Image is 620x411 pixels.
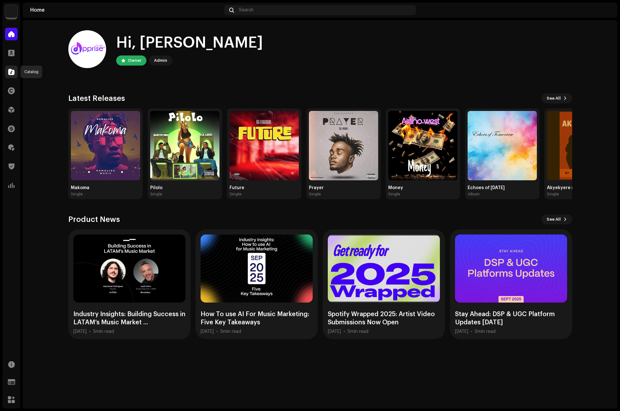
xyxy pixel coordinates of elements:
span: min read [350,329,368,334]
div: Single [309,192,321,197]
div: Makoma [71,185,140,190]
span: See All [547,92,561,105]
img: 58987c33-8994-41b4-b9e5-e4e5fa9e51b7 [309,111,378,180]
span: min read [223,329,241,334]
div: 5 [348,329,368,334]
div: • [89,329,91,334]
div: • [471,329,472,334]
div: Admin [154,57,167,64]
div: Single [230,192,242,197]
img: b3ce2173-c2df-4d77-9bc8-bf0399a54e2f [468,111,537,180]
div: [DATE] [455,329,468,334]
div: Single [388,192,400,197]
h3: Latest Releases [68,93,125,103]
div: Prayer [309,185,378,190]
div: Spotify Wrapped 2025: Artist Video Submissions Now Open [328,310,440,327]
div: 5 [220,329,241,334]
div: • [216,329,218,334]
div: Money [388,185,458,190]
img: d0fb4c4f-9944-4f4a-970a-cef37c43888e [150,111,219,180]
div: [DATE] [73,329,87,334]
button: See All [542,214,572,224]
h3: Product News [68,214,120,224]
span: min read [477,329,496,334]
span: min read [96,329,114,334]
div: Future [230,185,299,190]
div: Echoes of [DATE] [468,185,537,190]
div: Hi, [PERSON_NAME] [116,33,263,53]
div: • [344,329,345,334]
img: ee2d97a2-d080-4c53-b75e-002819669e25 [388,111,458,180]
div: Single [547,192,559,197]
span: See All [547,213,561,226]
div: Industry Insights: Building Success in LATAM’s Music Market ... [73,310,185,327]
img: ab49f2c6-4a41-4432-ad08-73208f3773a2 [547,111,616,180]
div: 5 [93,329,114,334]
img: 1c16f3de-5afb-4452-805d-3f3454e20b1b [5,5,18,18]
div: How To use AI For Music Marketing: Five Key Takeaways [201,310,313,327]
button: See All [542,93,572,103]
div: Album [468,192,480,197]
span: Search [239,8,253,13]
div: Pilolo [150,185,219,190]
img: 83e65935-53df-4a2f-ae3b-e8a3c7f94992 [230,111,299,180]
img: 54f71653-7baf-4943-a6ca-434ba6569564 [71,111,140,180]
div: Home [30,8,222,13]
div: Owner [128,57,141,64]
div: Akyekyere me [547,185,616,190]
img: 94355213-6620-4dec-931c-2264d4e76804 [600,5,610,15]
img: 94355213-6620-4dec-931c-2264d4e76804 [68,30,106,68]
div: Single [71,192,83,197]
div: Single [150,192,162,197]
div: [DATE] [328,329,341,334]
div: [DATE] [201,329,214,334]
div: Stay Ahead: DSP & UGC Platform Updates [DATE] [455,310,567,327]
div: 5 [475,329,496,334]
